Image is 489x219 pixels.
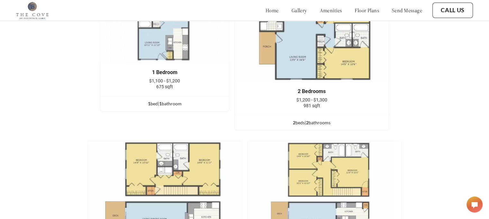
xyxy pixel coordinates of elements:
[16,2,49,19] img: Company logo
[392,7,422,14] a: send message
[159,101,162,106] span: 1
[441,7,465,14] a: Call Us
[148,101,150,106] span: 1
[156,84,173,89] span: 675 sqft
[244,89,379,94] div: 2 Bedrooms
[235,119,389,126] div: bed s | bathroom s
[303,103,320,108] span: 981 sqft
[293,120,295,125] span: 2
[110,70,219,75] div: 1 Bedroom
[355,7,379,14] a: floor plans
[292,7,307,14] a: gallery
[296,97,327,102] span: $1,200 - $1,300
[432,3,473,18] button: Call Us
[306,120,309,125] span: 2
[100,100,229,107] div: bed | bathroom
[266,7,279,14] a: home
[149,78,180,83] span: $1,100 - $1,200
[320,7,342,14] a: amenities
